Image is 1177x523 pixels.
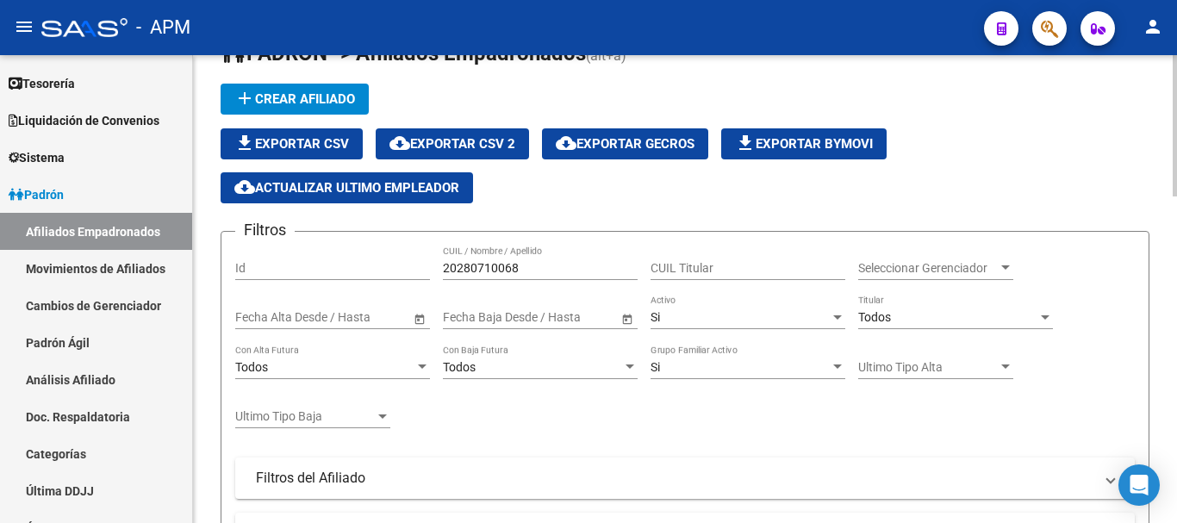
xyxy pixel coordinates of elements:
mat-expansion-panel-header: Filtros del Afiliado [235,458,1135,499]
button: Exportar CSV 2 [376,128,529,159]
mat-icon: add [234,88,255,109]
span: Exportar GECROS [556,136,694,152]
button: Open calendar [410,309,428,327]
mat-icon: person [1143,16,1163,37]
span: - APM [136,9,190,47]
span: Exportar CSV 2 [389,136,515,152]
span: Padrón [9,185,64,204]
span: Sistema [9,148,65,167]
div: Open Intercom Messenger [1118,464,1160,506]
span: Liquidación de Convenios [9,111,159,130]
mat-icon: file_download [234,133,255,153]
span: Exportar Bymovi [735,136,873,152]
input: Fecha inicio [235,310,298,325]
span: Exportar CSV [234,136,349,152]
button: Exportar Bymovi [721,128,887,159]
button: Exportar GECROS [542,128,708,159]
input: Fecha fin [313,310,397,325]
mat-icon: cloud_download [389,133,410,153]
span: (alt+a) [586,47,626,64]
span: Actualizar ultimo Empleador [234,180,459,196]
mat-panel-title: Filtros del Afiliado [256,469,1093,488]
span: Tesorería [9,74,75,93]
span: Todos [443,360,476,374]
h3: Filtros [235,218,295,242]
span: Todos [235,360,268,374]
mat-icon: cloud_download [234,177,255,197]
span: Todos [858,310,891,324]
span: Crear Afiliado [234,91,355,107]
span: Si [651,310,660,324]
span: Si [651,360,660,374]
button: Open calendar [618,309,636,327]
button: Crear Afiliado [221,84,369,115]
input: Fecha inicio [443,310,506,325]
mat-icon: cloud_download [556,133,576,153]
input: Fecha fin [520,310,605,325]
mat-icon: file_download [735,133,756,153]
span: Ultimo Tipo Alta [858,360,998,375]
mat-icon: menu [14,16,34,37]
span: Ultimo Tipo Baja [235,409,375,424]
button: Actualizar ultimo Empleador [221,172,473,203]
span: Seleccionar Gerenciador [858,261,998,276]
button: Exportar CSV [221,128,363,159]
